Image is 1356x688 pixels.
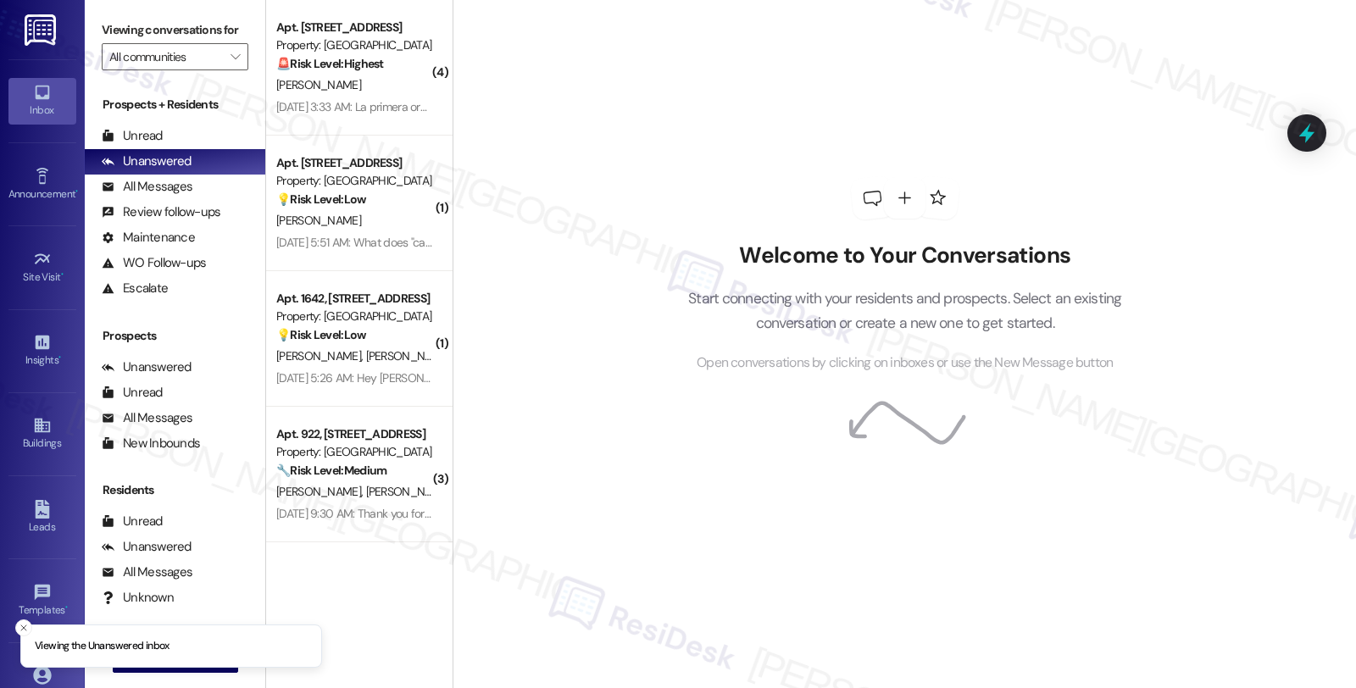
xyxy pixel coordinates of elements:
a: Templates • [8,578,76,624]
button: Close toast [15,619,32,636]
div: Property: [GEOGRAPHIC_DATA] [276,172,433,190]
strong: 💡 Risk Level: Low [276,191,366,207]
div: Property: [GEOGRAPHIC_DATA] [276,443,433,461]
span: Open conversations by clicking on inboxes or use the New Message button [697,352,1113,374]
div: [DATE] 5:26 AM: Hey [PERSON_NAME], just wanted to follow up with the question from the other day [276,370,770,386]
div: All Messages [102,178,192,196]
div: Unanswered [102,153,192,170]
span: • [61,269,64,280]
div: Property: [GEOGRAPHIC_DATA] [276,308,433,325]
span: • [65,602,68,613]
div: Apt. [STREET_ADDRESS] [276,19,433,36]
p: Start connecting with your residents and prospects. Select an existing conversation or create a n... [663,286,1148,335]
div: Unread [102,384,163,402]
div: Residents [85,481,265,499]
div: [DATE] 9:30 AM: Thank you for your message. Our offices are currently closed, but we will contact... [276,506,1305,521]
div: Maintenance [102,229,195,247]
div: Unread [102,513,163,530]
div: Review follow-ups [102,203,220,221]
div: Property: [GEOGRAPHIC_DATA] [276,36,433,54]
span: • [58,352,61,363]
span: [PERSON_NAME] [366,484,451,499]
span: • [75,186,78,197]
div: Unknown [102,589,174,607]
a: Site Visit • [8,245,76,291]
i:  [231,50,240,64]
div: Unanswered [102,538,192,556]
div: [DATE] 5:51 AM: What does "call" mean in the status for my maintenance request [276,235,669,250]
div: Prospects + Residents [85,96,265,114]
div: WO Follow-ups [102,254,206,272]
span: [PERSON_NAME] [276,77,361,92]
strong: 🚨 Risk Level: Highest [276,56,384,71]
div: Apt. 922, [STREET_ADDRESS] [276,425,433,443]
div: Apt. [STREET_ADDRESS] [276,154,433,172]
p: Viewing the Unanswered inbox [35,639,169,654]
strong: 🔧 Risk Level: Medium [276,463,386,478]
div: New Inbounds [102,435,200,452]
a: Inbox [8,78,76,124]
input: All communities [109,43,221,70]
div: Unanswered [102,358,192,376]
a: Leads [8,495,76,541]
a: Insights • [8,328,76,374]
div: Prospects [85,327,265,345]
span: [PERSON_NAME] [276,484,366,499]
div: All Messages [102,563,192,581]
h2: Welcome to Your Conversations [663,242,1148,269]
a: Buildings [8,411,76,457]
label: Viewing conversations for [102,17,248,43]
strong: 💡 Risk Level: Low [276,327,366,342]
span: [PERSON_NAME] [366,348,451,363]
div: Apt. 1642, [STREET_ADDRESS] [276,290,433,308]
div: [DATE] 3:33 AM: La primera orden esta puesta desde el 14 [PERSON_NAME].. [276,99,651,114]
img: ResiDesk Logo [25,14,59,46]
span: [PERSON_NAME] [276,213,361,228]
div: Escalate [102,280,168,297]
span: [PERSON_NAME] [276,348,366,363]
div: Unread [102,127,163,145]
div: All Messages [102,409,192,427]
